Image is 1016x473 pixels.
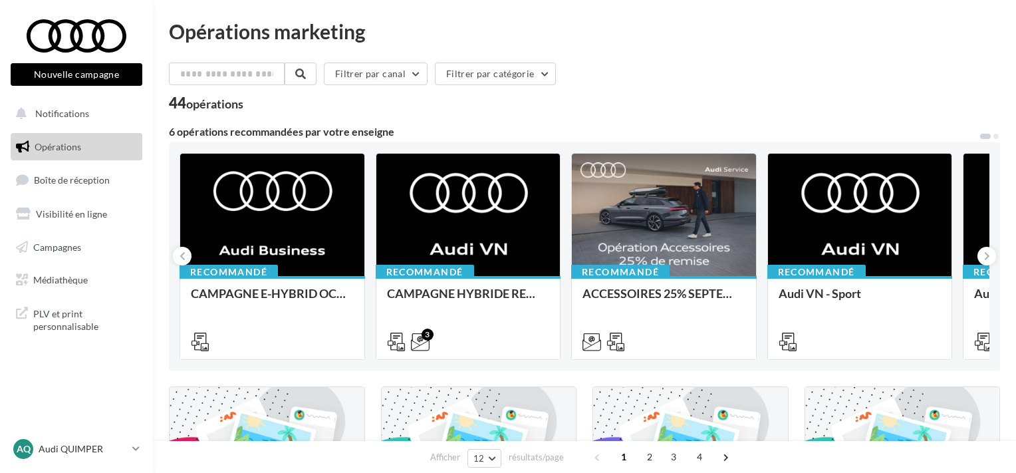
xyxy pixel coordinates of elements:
[8,100,140,128] button: Notifications
[33,241,81,252] span: Campagnes
[639,446,660,468] span: 2
[169,21,1000,41] div: Opérations marketing
[779,287,942,313] div: Audi VN - Sport
[689,446,710,468] span: 4
[8,266,145,294] a: Médiathèque
[11,63,142,86] button: Nouvelle campagne
[191,287,354,313] div: CAMPAGNE E-HYBRID OCTOBRE B2B
[8,200,145,228] a: Visibilité en ligne
[582,287,745,313] div: ACCESSOIRES 25% SEPTEMBRE - AUDI SERVICE
[324,63,428,85] button: Filtrer par canal
[8,133,145,161] a: Opérations
[509,451,564,464] span: résultats/page
[33,274,88,285] span: Médiathèque
[8,234,145,261] a: Campagnes
[11,436,142,462] a: AQ Audi QUIMPER
[435,63,556,85] button: Filtrer par catégorie
[8,166,145,194] a: Boîte de réception
[36,208,107,220] span: Visibilité en ligne
[663,446,684,468] span: 3
[180,265,278,279] div: Recommandé
[387,287,550,313] div: CAMPAGNE HYBRIDE RECHARGEABLE
[571,265,670,279] div: Recommandé
[169,126,979,137] div: 6 opérations recommandées par votre enseigne
[169,96,243,110] div: 44
[34,174,110,186] span: Boîte de réception
[613,446,634,468] span: 1
[35,141,81,152] span: Opérations
[17,442,31,456] span: AQ
[33,305,137,333] span: PLV et print personnalisable
[39,442,127,456] p: Audi QUIMPER
[8,299,145,339] a: PLV et print personnalisable
[35,108,89,119] span: Notifications
[430,451,460,464] span: Afficher
[186,98,243,110] div: opérations
[467,449,501,468] button: 12
[376,265,474,279] div: Recommandé
[767,265,866,279] div: Recommandé
[473,453,485,464] span: 12
[422,329,434,341] div: 3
